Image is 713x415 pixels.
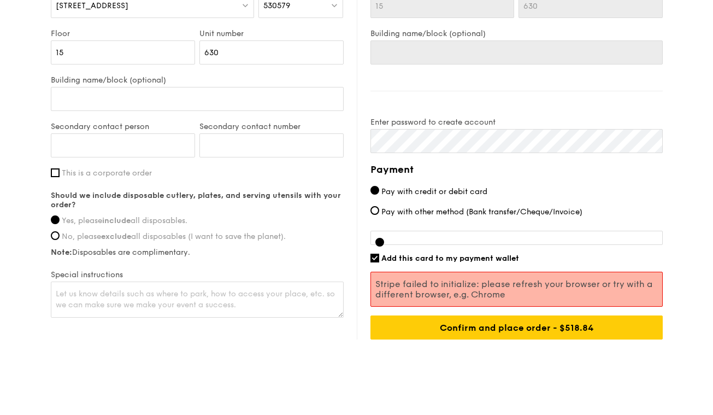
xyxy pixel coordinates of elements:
label: Enter password to create account [370,118,663,127]
label: Secondary contact person [51,122,195,131]
strong: include [102,216,131,225]
span: Yes, please all disposables. [62,216,187,225]
input: Pay with credit or debit card [370,186,379,195]
input: No, pleaseexcludeall disposables (I want to save the planet). [51,231,60,240]
strong: exclude [101,232,131,241]
img: icon-dropdown.fa26e9f9.svg [241,1,249,9]
input: Pay with other method (Bank transfer/Cheque/Invoice) [370,206,379,215]
input: This is a corporate order [51,168,60,177]
span: Pay with other method (Bank transfer/Cheque/Invoice) [381,207,582,217]
span: Pay with credit or debit card [381,187,487,196]
strong: Note: [51,248,72,257]
span: No, please all disposables (I want to save the planet). [62,232,286,241]
label: Unit number [199,29,344,38]
label: Special instructions [51,270,344,279]
label: Disposables are complimentary. [51,248,344,257]
span: 530579 [263,1,290,10]
h4: Payment [370,162,663,177]
label: Building name/block (optional) [370,29,663,38]
strong: Should we include disposable cutlery, plates, and serving utensils with your order? [51,191,341,209]
label: Building name/block (optional) [51,75,344,85]
input: Yes, pleaseincludeall disposables. [51,215,60,224]
span: Add this card to my payment wallet [381,254,519,263]
p: Stripe failed to initialize: please refresh your browser or try with a different browser, e.g. Ch... [375,279,658,300]
img: icon-dropdown.fa26e9f9.svg [331,1,338,9]
label: Floor [51,29,195,38]
input: Confirm and place order - $518.84 [370,315,663,340]
span: This is a corporate order [62,168,152,178]
span: [STREET_ADDRESS] [56,1,128,10]
label: Secondary contact number [199,122,344,131]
